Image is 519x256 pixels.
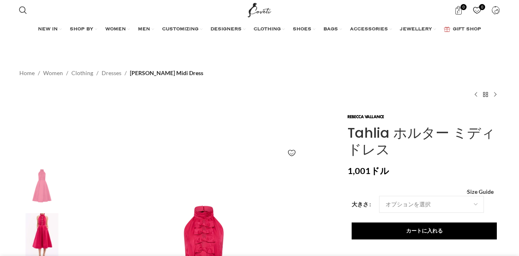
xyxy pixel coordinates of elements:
img: GiftBag [444,27,450,32]
a: CLOTHING [254,21,285,38]
span: SHOP BY [70,26,93,33]
a: DESIGNERS [211,21,246,38]
div: Main navigation [15,21,504,38]
span: ドル [371,166,389,176]
a: ACCESSORIES [350,21,392,38]
span: SHOES [293,26,311,33]
button: カートに入れる [352,222,497,239]
nav: Breadcrumb [19,69,203,78]
span: WOMEN [105,26,126,33]
a: Clothing [71,69,93,78]
span: JEWELLERY [400,26,432,33]
a: SHOP BY [70,21,97,38]
span: NEW IN [38,26,58,33]
font: 0 [463,5,465,9]
span: CLOTHING [254,26,281,33]
a: BAGS [323,21,342,38]
span: DESIGNERS [211,26,242,33]
a: GIFT SHOP [444,21,481,38]
a: Previous product [471,90,481,99]
a: NEW IN [38,21,62,38]
a: Search [15,2,31,18]
a: Next product [490,90,500,99]
span: [PERSON_NAME] Midi Dress [130,69,203,78]
img: Rebecca Vallance Tahlia ホルター ミディドレス [17,162,67,209]
span: 0 [479,4,485,10]
a: CUSTOMIZING [162,21,202,38]
div: My Wishlist [469,2,486,18]
a: 0 [450,2,467,18]
a: 0 [469,2,486,18]
span: ACCESSORIES [350,26,388,33]
a: Women [43,69,63,78]
span: GIFT SHOP [453,26,481,33]
a: MEN [138,21,154,38]
span: MEN [138,26,150,33]
a: JEWELLERY [400,21,436,38]
a: Home [19,69,35,78]
a: SHOES [293,21,315,38]
span: BAGS [323,26,338,33]
a: Site logo [246,6,273,13]
a: Dresses [102,69,121,78]
span: CUSTOMIZING [162,26,198,33]
img: Rebecca Vallance [348,115,384,118]
a: WOMEN [105,21,130,38]
label: 大きさ [352,200,371,209]
h1: Tahlia ホルター ミディ ドレス [348,125,500,158]
bdi: 1,001 [348,166,389,176]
